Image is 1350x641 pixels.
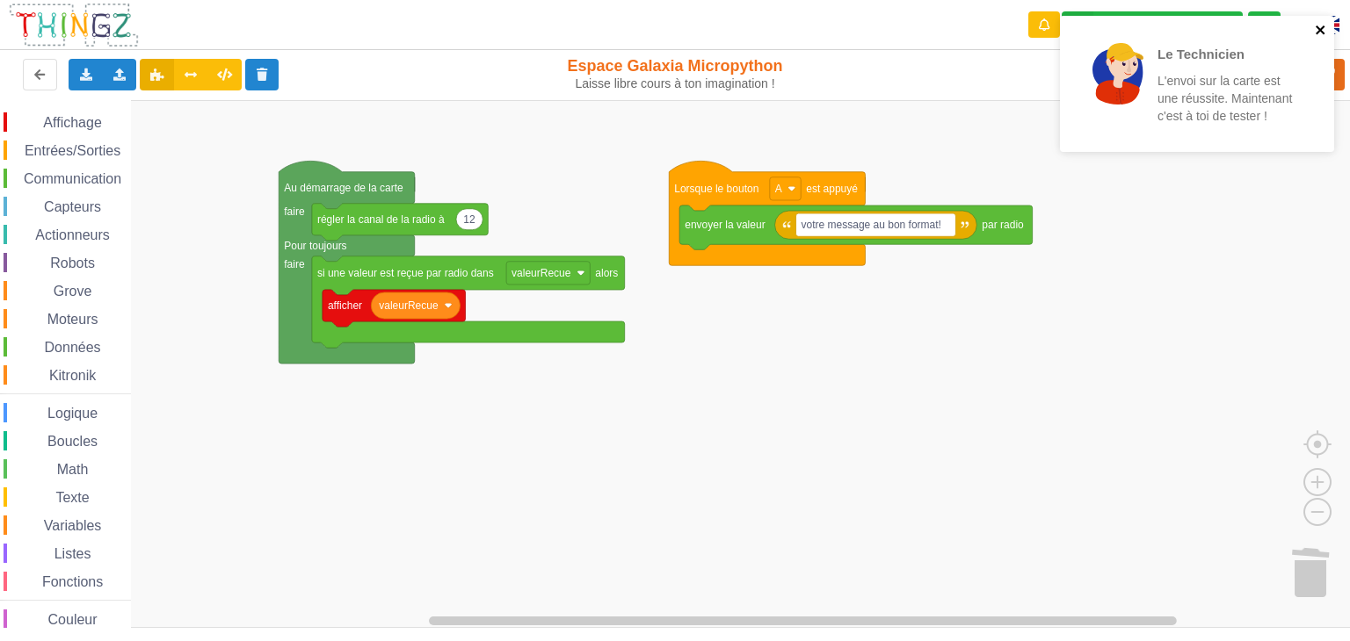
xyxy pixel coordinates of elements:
[328,299,362,312] text: afficher
[45,312,101,327] span: Moteurs
[40,574,105,589] span: Fonctions
[284,205,305,218] text: faire
[22,143,123,158] span: Entrées/Sorties
[284,240,346,252] text: Pour toujours
[1158,45,1295,63] p: Le Technicien
[463,213,475,226] text: 12
[41,199,104,214] span: Capteurs
[802,219,941,231] text: votre message au bon format!
[45,434,100,449] span: Boucles
[685,219,765,231] text: envoyer la valeur
[512,267,571,279] text: valeurRecue
[47,256,98,270] span: Robots
[284,258,305,270] text: faire
[775,183,782,195] text: A
[46,612,100,627] span: Couleur
[1315,23,1327,40] button: close
[8,2,140,48] img: thingz_logo.png
[40,115,104,130] span: Affichage
[284,182,403,194] text: Au démarrage de la carte
[41,518,105,533] span: Variables
[33,227,112,242] span: Actionneurs
[45,406,100,421] span: Logique
[1158,72,1295,125] p: L'envoi sur la carte est une réussite. Maintenant c'est à toi de tester !
[317,267,494,279] text: si une valeur est reçue par radio dans
[47,368,98,383] span: Kitronik
[560,76,791,91] div: Laisse libre cours à ton imagination !
[53,490,91,505] span: Texte
[560,56,791,91] div: Espace Galaxia Micropython
[21,171,124,186] span: Communication
[54,462,91,477] span: Math
[1062,11,1243,39] div: Ta base fonctionne bien !
[806,183,858,195] text: est appuyé
[42,340,104,355] span: Données
[674,183,758,195] text: Lorsque le bouton
[595,267,618,279] text: alors
[379,299,439,312] text: valeurRecue
[982,219,1024,231] text: par radio
[317,213,445,226] text: régler la canal de la radio à
[51,284,95,299] span: Grove
[52,546,94,561] span: Listes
